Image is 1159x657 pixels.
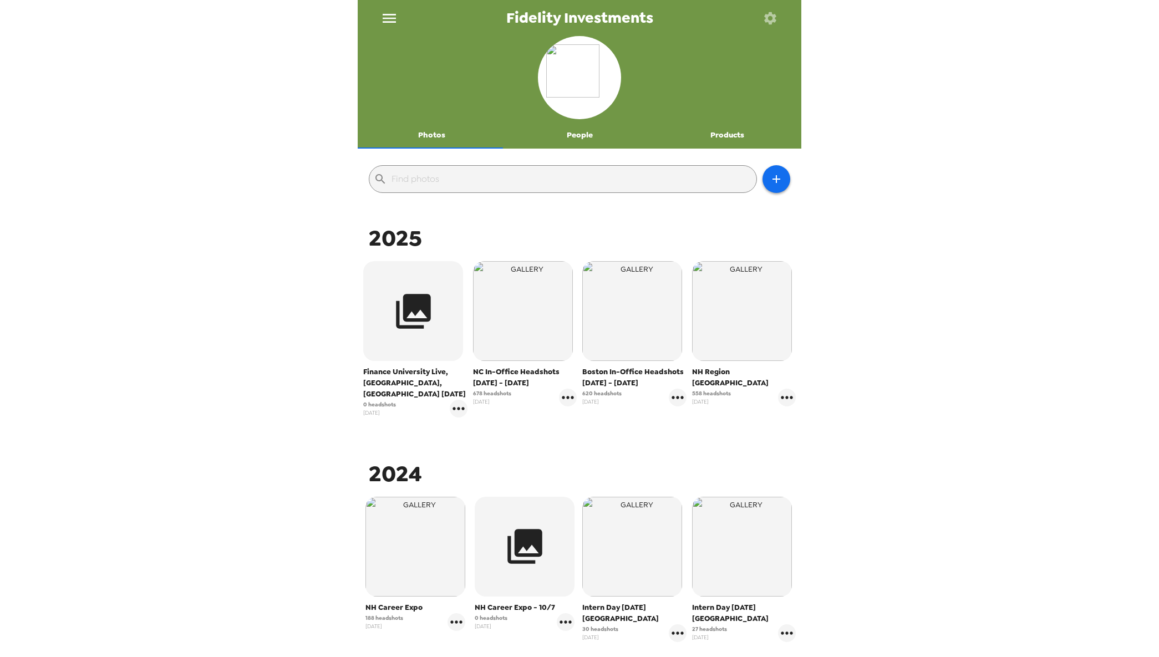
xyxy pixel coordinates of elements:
[559,389,577,406] button: gallery menu
[692,602,796,624] span: Intern Day [DATE] [GEOGRAPHIC_DATA]
[582,261,682,361] img: gallery
[363,400,396,409] span: 0 headshots
[692,625,727,633] span: 27 headshots
[473,389,511,398] span: 678 headshots
[582,625,618,633] span: 30 headshots
[778,389,796,406] button: gallery menu
[692,398,731,406] span: [DATE]
[692,389,731,398] span: 558 headshots
[369,223,422,253] span: 2025
[557,613,575,631] button: gallery menu
[365,622,403,630] span: [DATE]
[473,366,577,389] span: NC In-Office Headshots [DATE] - [DATE]
[692,497,792,597] img: gallery
[475,622,507,630] span: [DATE]
[582,602,687,624] span: Intern Day [DATE] [GEOGRAPHIC_DATA]
[473,261,573,361] img: gallery
[365,614,403,622] span: 188 headshots
[582,398,622,406] span: [DATE]
[582,366,687,389] span: Boston In-Office Headshots [DATE] - [DATE]
[582,389,622,398] span: 620 headshots
[692,366,796,389] span: NH Region [GEOGRAPHIC_DATA]
[582,497,682,597] img: gallery
[365,602,465,613] span: NH Career Expo
[450,400,467,417] button: gallery menu
[778,624,796,642] button: gallery menu
[363,409,396,417] span: [DATE]
[363,366,467,400] span: Finance University Live, [GEOGRAPHIC_DATA], [GEOGRAPHIC_DATA] [DATE]
[692,633,727,641] span: [DATE]
[365,497,465,597] img: gallery
[653,122,801,149] button: Products
[582,633,618,641] span: [DATE]
[473,398,511,406] span: [DATE]
[358,122,506,149] button: Photos
[692,261,792,361] img: gallery
[448,613,465,631] button: gallery menu
[669,624,687,642] button: gallery menu
[669,389,687,406] button: gallery menu
[546,44,613,111] img: org logo
[475,602,575,613] span: NH Career Expo - 10/7
[475,614,507,622] span: 0 headshots
[506,11,653,26] span: Fidelity Investments
[506,122,654,149] button: People
[392,170,752,188] input: Find photos
[369,459,422,488] span: 2024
